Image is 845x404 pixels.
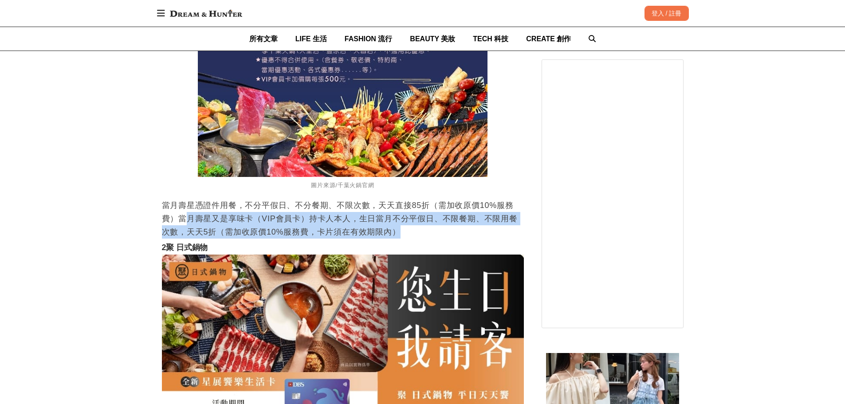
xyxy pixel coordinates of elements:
[249,35,278,43] span: 所有文章
[162,243,208,252] strong: 2聚 日式鍋物
[162,199,524,239] p: 當月壽星憑證件用餐，不分平假日、不分餐期、不限次數，天天直接85折（需加收原價10%服務費）當月壽星又是享味卡（VIP會員卡）持卡人本人，生日當月不分平假日、不限餐期、不限用餐次數，天天5折（需...
[295,27,327,51] a: LIFE 生活
[249,27,278,51] a: 所有文章
[473,27,508,51] a: TECH 科技
[526,35,571,43] span: CREATE 創作
[311,182,374,188] span: 圖片來源/千葉火鍋官網
[295,35,327,43] span: LIFE 生活
[410,27,455,51] a: BEAUTY 美妝
[526,27,571,51] a: CREATE 創作
[345,27,393,51] a: FASHION 流行
[473,35,508,43] span: TECH 科技
[345,35,393,43] span: FASHION 流行
[165,5,247,21] img: Dream & Hunter
[645,6,689,21] div: 登入 / 註冊
[410,35,455,43] span: BEAUTY 美妝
